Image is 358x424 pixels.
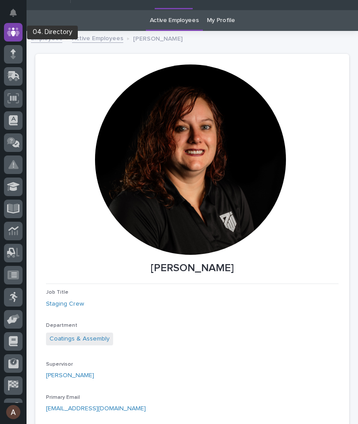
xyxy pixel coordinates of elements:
[46,405,146,412] a: [EMAIL_ADDRESS][DOMAIN_NAME]
[50,334,110,344] a: Coatings & Assembly
[46,395,80,400] span: Primary Email
[4,403,23,421] button: users-avatar
[46,362,73,367] span: Supervisor
[72,33,123,43] a: Active Employees
[46,371,94,380] a: [PERSON_NAME]
[46,290,69,295] span: Job Title
[11,9,23,23] div: Notifications
[46,323,77,328] span: Department
[207,10,235,31] a: My Profile
[4,4,23,22] button: Notifications
[31,33,62,43] a: Employees
[46,299,84,309] a: Staging Crew
[150,10,199,31] a: Active Employees
[133,33,183,43] p: [PERSON_NAME]
[46,262,339,275] p: [PERSON_NAME]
